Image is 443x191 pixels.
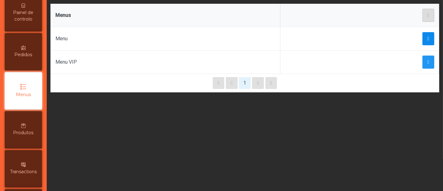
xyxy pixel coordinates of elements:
th: Menus [50,4,280,27]
span: Pedidos [15,51,32,58]
span: Painel de controlo [6,9,40,22]
span: Transactions [10,169,37,175]
button: 1 [239,77,251,89]
span: Produtos [13,130,34,136]
div: Menu [55,35,275,42]
span: Menus [16,91,31,98]
div: Menu VIP [55,58,275,66]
